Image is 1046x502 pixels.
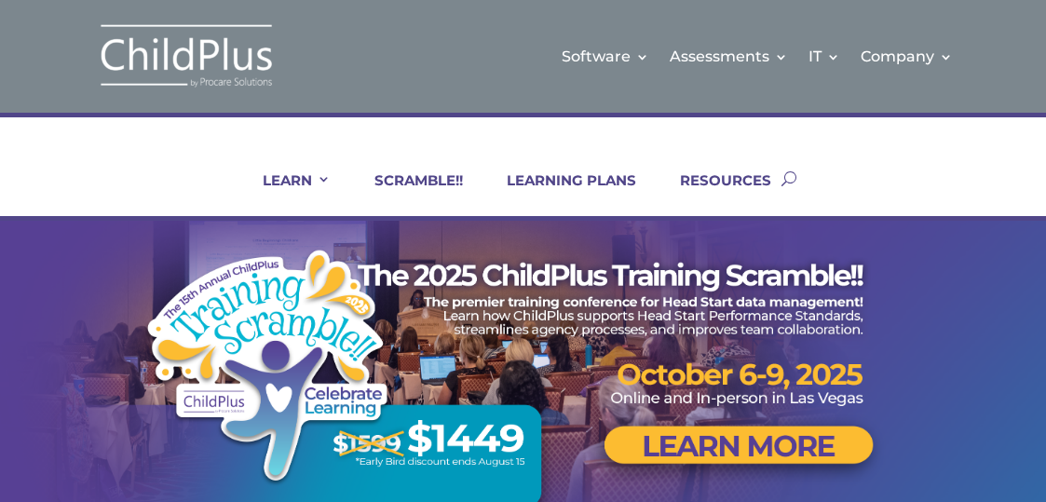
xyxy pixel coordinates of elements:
a: LEARNING PLANS [483,171,636,216]
a: Assessments [670,19,788,94]
a: IT [808,19,840,94]
a: RESOURCES [657,171,771,216]
a: Company [861,19,953,94]
a: LEARN [239,171,331,216]
a: SCRAMBLE!! [351,171,463,216]
a: Software [562,19,649,94]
